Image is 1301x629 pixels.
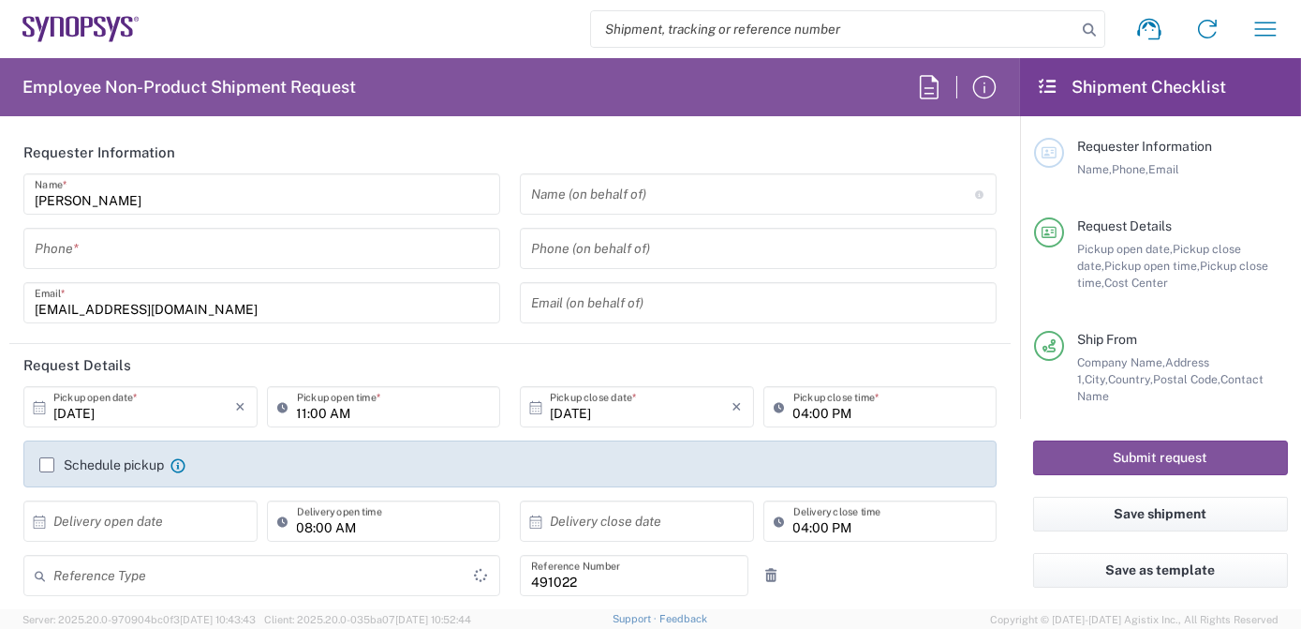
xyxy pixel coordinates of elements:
span: Server: 2025.20.0-970904bc0f3 [22,614,256,625]
button: Submit request [1033,441,1288,475]
a: Remove Reference [759,562,785,589]
span: Ship From [1077,332,1137,347]
span: Country, [1108,372,1153,386]
label: Schedule pickup [39,457,164,472]
h2: Employee Non-Product Shipment Request [22,76,356,98]
span: Cost Center [1104,276,1168,290]
span: Requester Information [1077,139,1212,154]
button: Save shipment [1033,497,1288,532]
span: Company Name, [1077,355,1165,369]
i: × [732,392,743,422]
span: City, [1085,372,1108,386]
a: Support [613,613,659,624]
span: Client: 2025.20.0-035ba07 [264,614,471,625]
span: Request Details [1077,218,1172,233]
span: [DATE] 10:43:43 [180,614,256,625]
button: Save as template [1033,553,1288,588]
h2: Requester Information [23,143,175,162]
span: Postal Code, [1153,372,1220,386]
span: Phone, [1112,162,1148,176]
span: Pickup open date, [1077,242,1173,256]
span: Copyright © [DATE]-[DATE] Agistix Inc., All Rights Reserved [990,611,1279,628]
input: Shipment, tracking or reference number [591,11,1076,47]
span: [DATE] 10:52:44 [395,614,471,625]
span: Name, [1077,162,1112,176]
h2: Shipment Checklist [1037,76,1226,98]
i: × [236,392,246,422]
span: Pickup open time, [1104,259,1200,273]
span: Email [1148,162,1179,176]
a: Feedback [659,613,707,624]
h2: Request Details [23,356,131,375]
